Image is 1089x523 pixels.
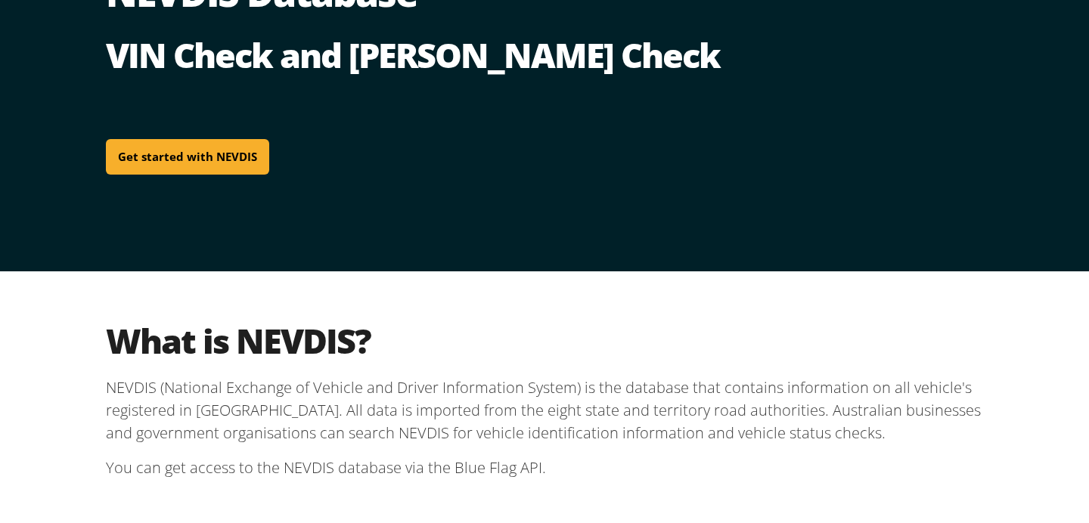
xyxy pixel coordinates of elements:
h2: VIN Check and [PERSON_NAME] Check [106,34,983,76]
a: Get started with NEVDIS [106,139,269,175]
h2: What is NEVDIS? [106,320,983,361]
p: NEVDIS (National Exchange of Vehicle and Driver Information System) is the database that contains... [106,376,983,444]
p: You can get access to the NEVDIS database via the Blue Flag API. [106,444,983,491]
